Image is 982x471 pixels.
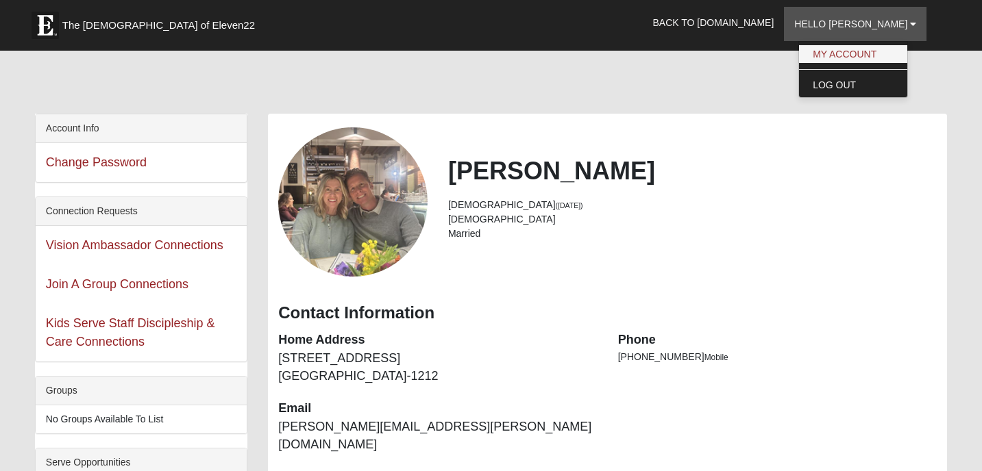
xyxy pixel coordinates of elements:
a: Hello [PERSON_NAME] [784,7,926,41]
li: Married [448,227,937,241]
li: No Groups Available To List [36,405,247,433]
a: Vision Ambassador Connections [46,238,223,252]
h2: [PERSON_NAME] [448,156,937,186]
dd: [STREET_ADDRESS] [GEOGRAPHIC_DATA]-1212 [278,350,598,385]
a: Change Password [46,155,147,169]
a: View Fullsize Photo [278,127,428,277]
li: [DEMOGRAPHIC_DATA] [448,198,937,212]
dt: Home Address [278,331,598,349]
li: [DEMOGRAPHIC_DATA] [448,212,937,227]
span: Mobile [704,353,728,362]
dd: [PERSON_NAME][EMAIL_ADDRESS][PERSON_NAME][DOMAIN_NAME] [278,418,598,453]
a: My Account [799,45,907,63]
li: [PHONE_NUMBER] [618,350,937,364]
h3: Contact Information [278,303,937,323]
img: Eleven22 logo [32,12,59,39]
a: The [DEMOGRAPHIC_DATA] of Eleven22 [25,5,299,39]
div: Connection Requests [36,197,247,226]
dt: Email [278,400,598,418]
div: Account Info [36,114,247,143]
span: The [DEMOGRAPHIC_DATA] of Eleven22 [62,18,255,32]
a: Kids Serve Staff Discipleship & Care Connections [46,316,215,348]
a: Log Out [799,76,907,94]
a: Join A Group Connections [46,277,188,291]
small: ([DATE]) [556,201,583,209]
dt: Phone [618,331,937,349]
div: Groups [36,377,247,405]
a: Back to [DOMAIN_NAME] [642,5,784,40]
span: Hello [PERSON_NAME] [794,18,907,29]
